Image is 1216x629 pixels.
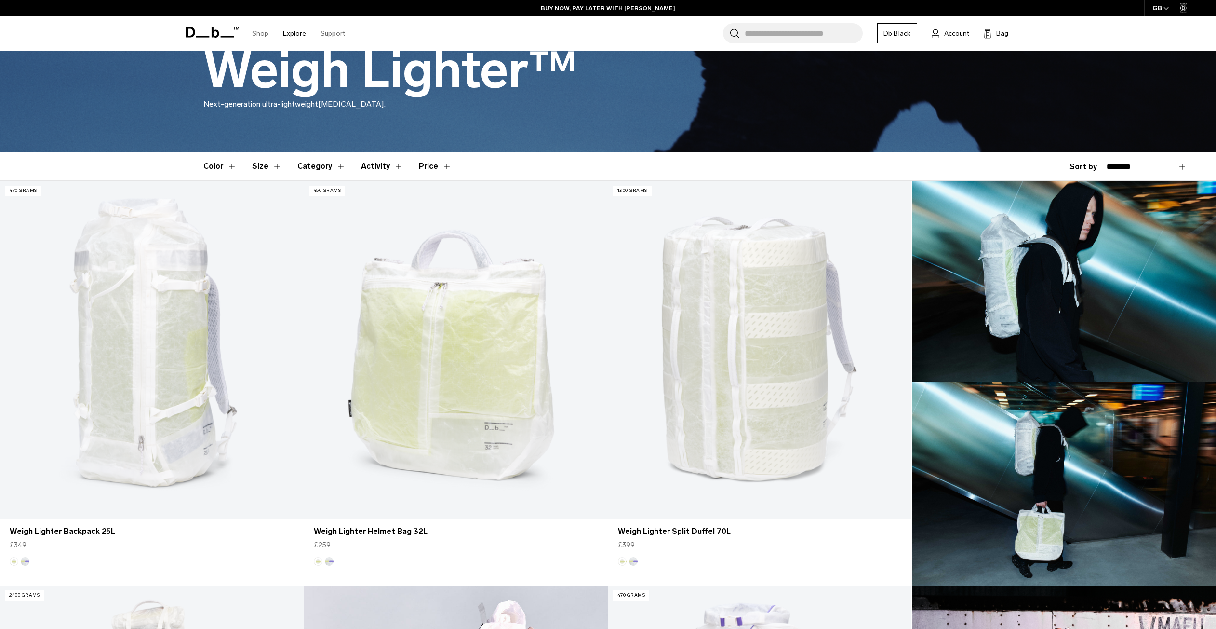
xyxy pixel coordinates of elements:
p: 1300 grams [613,186,652,196]
p: 470 grams [5,186,41,196]
a: Weigh Lighter Helmet Bag 32L [304,181,608,519]
button: Diffusion [10,557,18,566]
a: Weigh Lighter Split Duffel 70L [608,181,912,519]
nav: Main Navigation [245,16,352,51]
span: Account [944,28,969,39]
button: Bag [984,27,1008,39]
a: Account [932,27,969,39]
span: £399 [618,540,635,550]
a: Weigh Lighter Backpack 25L [10,526,294,537]
span: Bag [996,28,1008,39]
span: £259 [314,540,331,550]
button: Aurora [629,557,638,566]
span: £349 [10,540,27,550]
a: Db Black [877,23,917,43]
a: Shop [252,16,268,51]
button: Toggle Filter [297,152,346,180]
button: Toggle Filter [203,152,237,180]
button: Diffusion [314,557,322,566]
a: Explore [283,16,306,51]
a: Support [321,16,345,51]
button: Toggle Filter [252,152,282,180]
a: Weigh Lighter Split Duffel 70L [618,526,902,537]
p: 470 grams [613,590,650,601]
a: BUY NOW, PAY LATER WITH [PERSON_NAME] [541,4,675,13]
a: Weigh Lighter Helmet Bag 32L [314,526,598,537]
h1: Weigh Lighter™ [203,42,577,98]
img: Content block image [912,181,1216,586]
p: 2400 grams [5,590,44,601]
button: Toggle Price [419,152,452,180]
button: Toggle Filter [361,152,403,180]
span: Next-generation ultra-lightweight [203,99,318,109]
span: [MEDICAL_DATA]. [318,99,386,109]
button: Aurora [325,557,334,566]
button: Aurora [21,557,29,566]
p: 450 grams [309,186,346,196]
button: Diffusion [618,557,627,566]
